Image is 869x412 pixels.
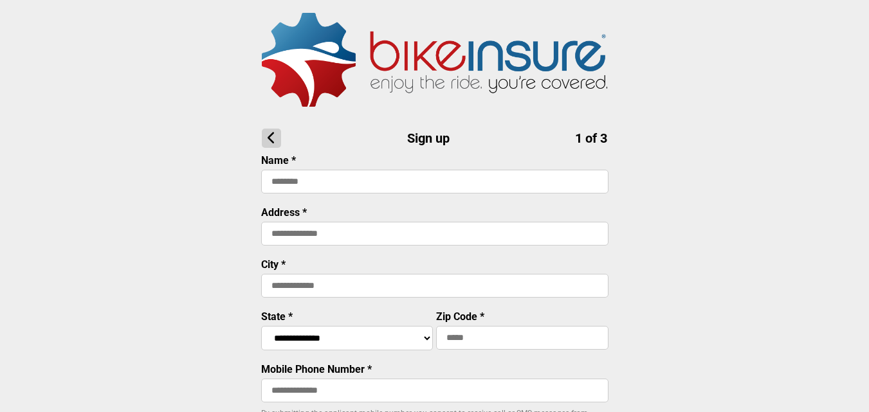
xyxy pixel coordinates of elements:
h1: Sign up [262,129,607,148]
label: Name * [261,154,296,166]
span: 1 of 3 [575,130,607,146]
label: Mobile Phone Number * [261,363,372,375]
label: Zip Code * [436,310,484,323]
label: State * [261,310,293,323]
label: Address * [261,206,307,219]
label: City * [261,258,286,271]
